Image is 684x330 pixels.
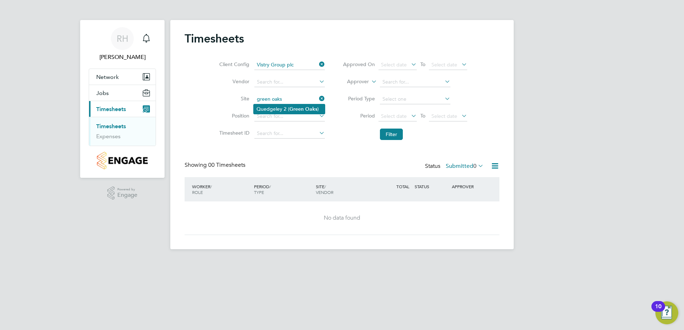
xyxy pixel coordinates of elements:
[185,31,244,46] h2: Timesheets
[252,180,314,199] div: PERIOD
[446,162,484,170] label: Submitted
[418,111,427,120] span: To
[343,61,375,67] label: Approved On
[314,180,376,199] div: SITE
[217,130,249,136] label: Timesheet ID
[343,95,375,102] label: Period Type
[96,74,119,80] span: Network
[380,94,450,104] input: Select one
[190,180,252,199] div: WORKER
[217,61,249,67] label: Client Config
[655,301,678,324] button: Open Resource Center, 10 new notifications
[192,214,492,222] div: No data found
[418,60,427,69] span: To
[413,180,450,193] div: STATUS
[89,69,156,85] button: Network
[254,111,325,121] input: Search for...
[89,27,156,61] a: RH[PERSON_NAME]
[89,85,156,101] button: Jobs
[185,161,247,169] div: Showing
[107,186,138,200] a: Powered byEngage
[254,60,325,70] input: Search for...
[343,112,375,119] label: Period
[208,161,245,169] span: 00 Timesheets
[316,189,333,195] span: VENDOR
[324,184,326,189] span: /
[381,61,407,68] span: Select date
[431,113,457,119] span: Select date
[89,53,156,61] span: Richard Hadwin
[192,189,203,195] span: ROLE
[96,123,126,130] a: Timesheets
[217,78,249,85] label: Vendor
[425,161,485,171] div: Status
[117,186,137,192] span: Powered by
[96,90,109,96] span: Jobs
[217,95,249,102] label: Site
[305,106,317,112] b: Oaks
[337,78,369,85] label: Approver
[431,61,457,68] span: Select date
[97,152,147,169] img: countryside-properties-logo-retina.png
[380,77,450,87] input: Search for...
[210,184,212,189] span: /
[80,20,165,178] nav: Main navigation
[254,94,325,104] input: Search for...
[450,180,487,193] div: APPROVER
[117,192,137,198] span: Engage
[381,113,407,119] span: Select date
[380,129,403,140] button: Filter
[254,104,325,114] li: Quedgeley 2 ( )
[269,184,271,189] span: /
[89,117,156,146] div: Timesheets
[96,133,121,140] a: Expenses
[89,152,156,169] a: Go to home page
[289,106,304,112] b: Green
[254,77,325,87] input: Search for...
[96,106,126,112] span: Timesheets
[89,101,156,117] button: Timesheets
[117,34,128,43] span: RH
[254,129,325,139] input: Search for...
[473,162,477,170] span: 0
[217,112,249,119] label: Position
[254,189,264,195] span: TYPE
[396,184,409,189] span: TOTAL
[655,306,661,316] div: 10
